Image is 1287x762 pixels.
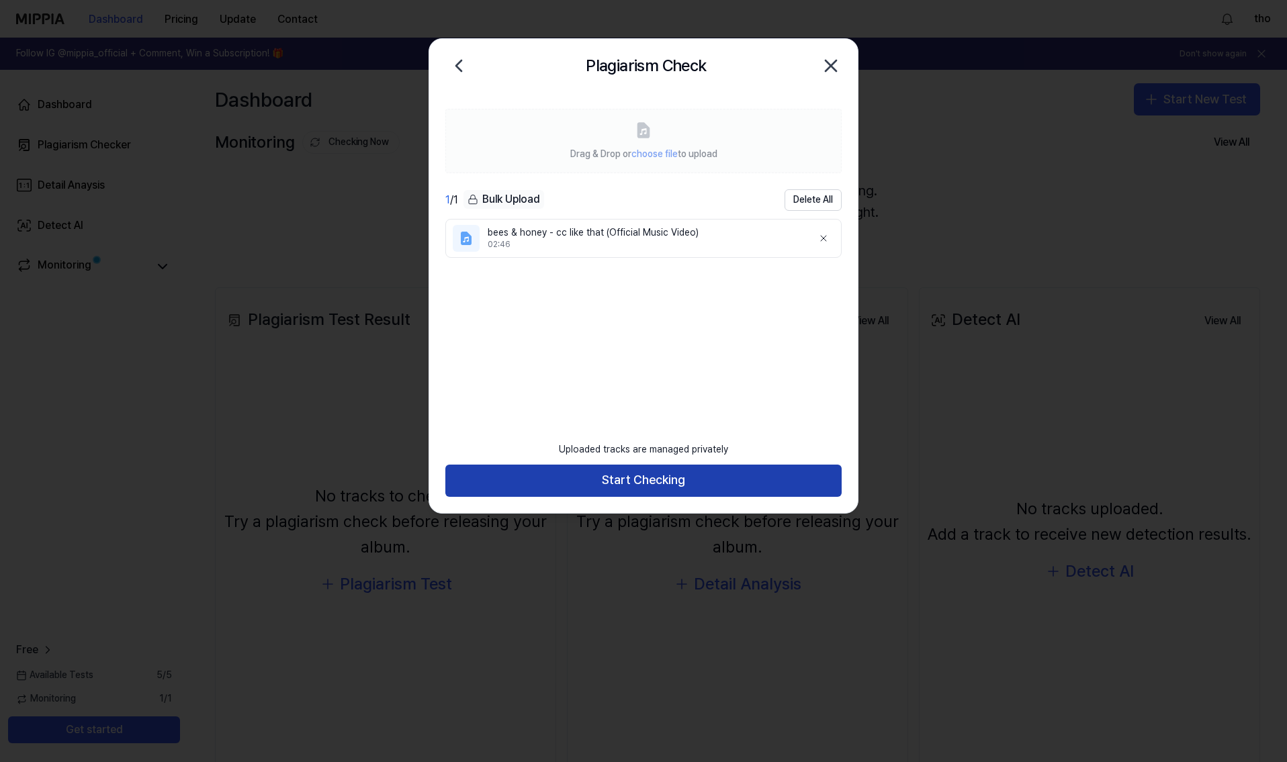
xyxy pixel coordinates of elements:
[570,148,717,159] span: Drag & Drop or to upload
[488,226,802,240] div: bees & honey - cc like that (Official Music Video)
[785,189,842,211] button: Delete All
[445,465,842,497] button: Start Checking
[586,53,706,79] h2: Plagiarism Check
[631,148,678,159] span: choose file
[445,192,458,208] div: / 1
[463,190,544,209] button: Bulk Upload
[488,239,802,250] div: 02:46
[445,193,450,206] span: 1
[551,435,736,465] div: Uploaded tracks are managed privately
